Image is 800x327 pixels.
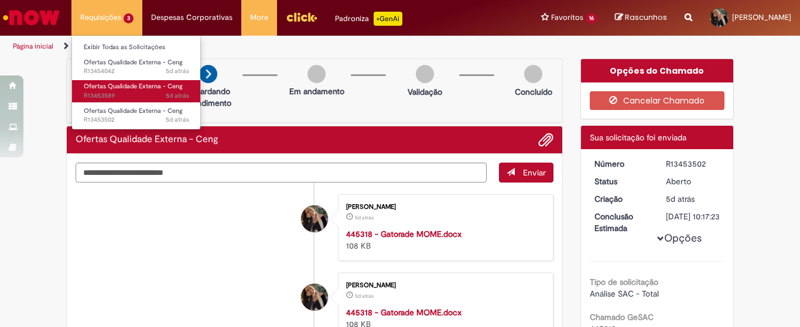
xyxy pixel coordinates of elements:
[416,65,434,83] img: img-circle-grey.png
[615,12,667,23] a: Rascunhos
[586,13,597,23] span: 16
[586,193,658,205] dt: Criação
[72,105,201,126] a: Aberto R13453502 : Ofertas Qualidade Externa - Ceng
[590,91,725,110] button: Cancelar Chamado
[346,204,541,211] div: [PERSON_NAME]
[13,42,53,51] a: Página inicial
[72,56,201,78] a: Aberto R13454042 : Ofertas Qualidade Externa - Ceng
[72,80,201,102] a: Aberto R13453589 : Ofertas Qualidade Externa - Ceng
[523,167,546,178] span: Enviar
[84,67,189,76] span: R13454042
[1,6,61,29] img: ServiceNow
[515,86,552,98] p: Concluído
[166,67,189,75] time: 27/08/2025 17:49:11
[590,277,658,287] b: Tipo de solicitação
[335,12,402,26] div: Padroniza
[346,307,461,318] a: 445318 - Gatorade MOME.docx
[166,67,189,75] span: 5d atrás
[499,163,553,183] button: Enviar
[84,58,183,67] span: Ofertas Qualidade Externa - Ceng
[307,65,326,83] img: img-circle-grey.png
[355,292,374,300] span: 5d atrás
[72,41,201,54] a: Exibir Todas as Solicitações
[84,82,183,91] span: Ofertas Qualidade Externa - Ceng
[84,106,183,115] span: Ofertas Qualidade Externa - Ceng
[166,115,189,124] span: 5d atrás
[301,205,328,232] div: Amanda de Paula Viana
[355,292,374,300] time: 27/08/2025 16:15:13
[666,194,695,204] span: 5d atrás
[586,211,658,234] dt: Conclusão Estimada
[151,12,233,23] span: Despesas Corporativas
[586,175,658,187] dt: Status
[286,8,317,26] img: click_logo_yellow_360x200.png
[166,91,189,100] time: 27/08/2025 16:31:36
[666,194,695,204] time: 27/08/2025 16:17:19
[524,65,542,83] img: img-circle-grey.png
[355,214,374,221] span: 5d atrás
[666,211,720,222] div: [DATE] 10:17:23
[732,12,791,22] span: [PERSON_NAME]
[250,12,268,23] span: More
[180,85,237,109] p: Aguardando atendimento
[590,312,654,322] b: Chamado GeSAC
[166,115,189,124] time: 27/08/2025 16:17:20
[80,12,121,23] span: Requisições
[590,288,659,299] span: Análise SAC - Total
[551,12,583,23] span: Favoritos
[84,91,189,101] span: R13453589
[166,91,189,100] span: 5d atrás
[374,12,402,26] p: +GenAi
[84,115,189,125] span: R13453502
[408,86,442,98] p: Validação
[9,36,525,57] ul: Trilhas de página
[581,59,734,82] div: Opções do Chamado
[289,85,344,97] p: Em andamento
[625,12,667,23] span: Rascunhos
[346,282,541,289] div: [PERSON_NAME]
[666,175,720,187] div: Aberto
[71,35,201,130] ul: Requisições
[355,214,374,221] time: 27/08/2025 16:16:31
[666,158,720,170] div: R13453502
[124,13,134,23] span: 3
[666,193,720,205] div: 27/08/2025 16:17:19
[76,163,487,183] textarea: Digite sua mensagem aqui...
[590,132,686,143] span: Sua solicitação foi enviada
[346,228,541,252] div: 108 KB
[346,229,461,239] a: 445318 - Gatorade MOME.docx
[76,135,218,145] h2: Ofertas Qualidade Externa - Ceng Histórico de tíquete
[538,132,553,147] button: Adicionar anexos
[301,284,328,311] div: Amanda de Paula Viana
[586,158,658,170] dt: Número
[199,65,217,83] img: arrow-next.png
